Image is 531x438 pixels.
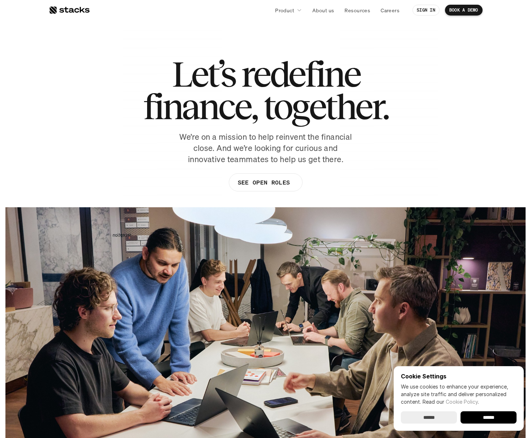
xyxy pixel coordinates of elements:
[401,373,517,379] p: Cookie Settings
[376,4,404,17] a: Careers
[143,58,388,123] h1: Let’s redefine finance, together.
[381,6,399,14] p: Careers
[308,4,338,17] a: About us
[446,399,478,405] a: Cookie Policy
[228,173,302,191] a: SEE OPEN ROLES
[401,383,517,406] p: We use cookies to enhance your experience, analyze site traffic and deliver personalized content.
[175,131,356,165] p: We’re on a mission to help reinvent the financial close. And we’re looking for curious and innova...
[312,6,334,14] p: About us
[449,8,478,13] p: BOOK A DEMO
[417,8,435,13] p: SIGN IN
[275,6,294,14] p: Product
[340,4,374,17] a: Resources
[423,399,479,405] span: Read our .
[237,177,290,188] p: SEE OPEN ROLES
[412,5,440,16] a: SIGN IN
[445,5,483,16] a: BOOK A DEMO
[344,6,370,14] p: Resources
